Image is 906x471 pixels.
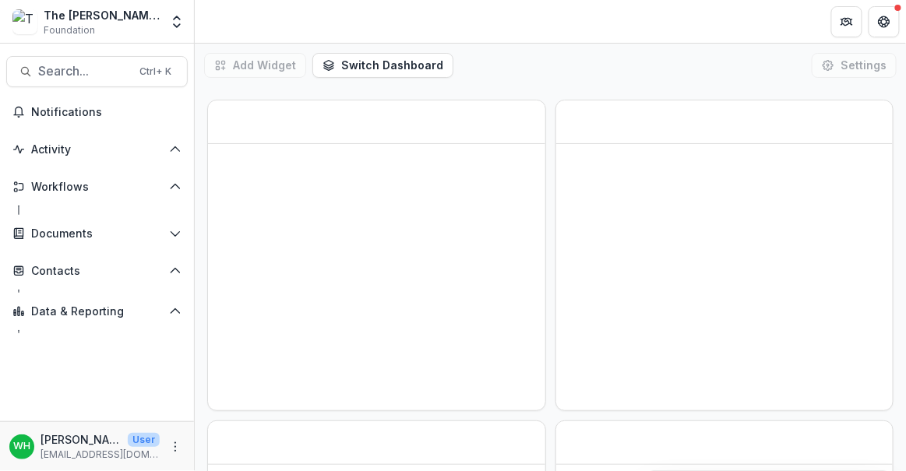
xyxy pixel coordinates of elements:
button: Notifications [6,100,188,125]
button: More [166,438,185,456]
button: Open entity switcher [166,6,188,37]
button: Open Documents [6,221,188,246]
span: Search... [38,64,130,79]
span: Notifications [31,106,182,119]
span: Documents [31,227,163,241]
button: Open Contacts [6,258,188,283]
button: Open Workflows [6,174,188,199]
img: The Frist Foundation Data Sandbox [12,9,37,34]
button: Partners [831,6,862,37]
span: Foundation [44,23,95,37]
span: Workflows [31,181,163,194]
button: Settings [812,53,897,78]
p: User [128,433,160,447]
p: [PERSON_NAME] [41,431,122,448]
button: Switch Dashboard [312,53,453,78]
button: Open Activity [6,137,188,162]
nav: breadcrumb [201,10,267,33]
span: Data & Reporting [31,305,163,318]
p: [EMAIL_ADDRESS][DOMAIN_NAME] [41,448,160,462]
div: The [PERSON_NAME] Foundation Data Sandbox [44,7,160,23]
button: Open Data & Reporting [6,299,188,324]
span: Activity [31,143,163,156]
button: Add Widget [204,53,306,78]
div: Ctrl + K [136,63,175,80]
div: Wes Hadley [13,441,30,452]
span: Contacts [31,265,163,278]
button: Search... [6,56,188,87]
button: Get Help [869,6,900,37]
